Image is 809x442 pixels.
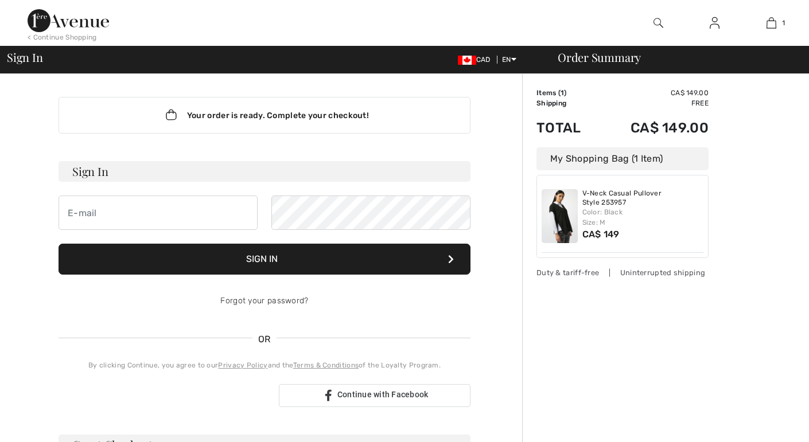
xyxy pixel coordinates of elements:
[536,108,599,147] td: Total
[536,88,599,98] td: Items ( )
[279,384,470,407] a: Continue with Facebook
[59,161,470,182] h3: Sign In
[701,16,729,30] a: Sign In
[544,52,802,63] div: Order Summary
[458,56,495,64] span: CAD
[782,18,785,28] span: 1
[59,244,470,275] button: Sign In
[767,16,776,30] img: My Bag
[744,16,799,30] a: 1
[536,147,709,170] div: My Shopping Bag (1 Item)
[293,361,359,369] a: Terms & Conditions
[502,56,516,64] span: EN
[53,383,275,408] iframe: Sign in with Google Button
[28,32,97,42] div: < Continue Shopping
[218,361,267,369] a: Privacy Policy
[561,89,564,97] span: 1
[28,9,109,32] img: 1ère Avenue
[59,195,258,230] input: E-mail
[7,52,42,63] span: Sign In
[582,207,704,228] div: Color: Black Size: M
[536,267,709,278] div: Duty & tariff-free | Uninterrupted shipping
[582,189,704,207] a: V-Neck Casual Pullover Style 253957
[599,108,709,147] td: CA$ 149.00
[252,333,277,346] span: OR
[458,56,476,65] img: Canadian Dollar
[536,98,599,108] td: Shipping
[710,16,719,30] img: My Info
[582,229,620,240] span: CA$ 149
[337,390,429,399] span: Continue with Facebook
[542,189,578,243] img: V-Neck Casual Pullover Style 253957
[220,296,308,306] a: Forgot your password?
[59,360,470,370] div: By clicking Continue, you agree to our and the of the Loyalty Program.
[599,88,709,98] td: CA$ 149.00
[599,98,709,108] td: Free
[654,16,663,30] img: search the website
[59,97,470,134] div: Your order is ready. Complete your checkout!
